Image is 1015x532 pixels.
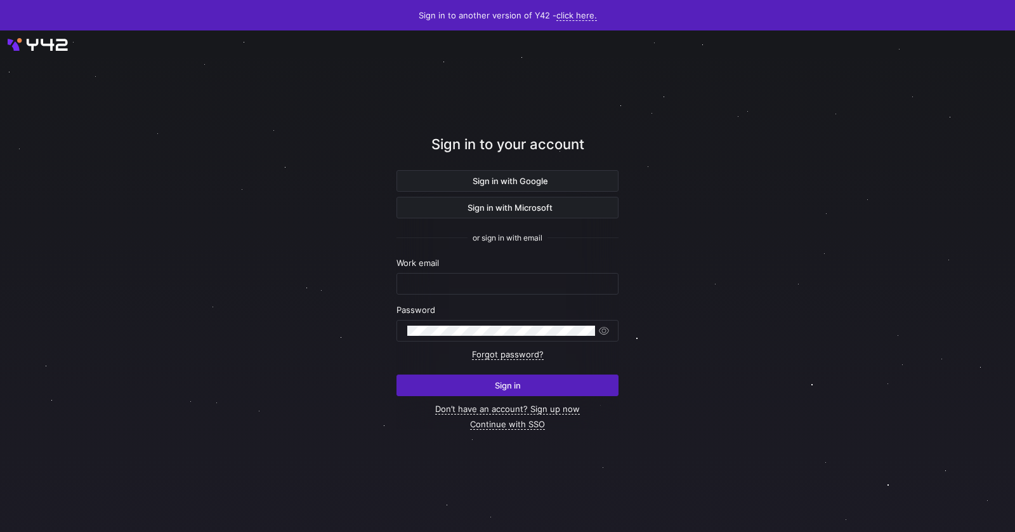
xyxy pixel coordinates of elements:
[396,170,619,192] button: Sign in with Google
[396,258,439,268] span: Work email
[396,197,619,218] button: Sign in with Microsoft
[435,404,580,415] a: Don’t have an account? Sign up now
[396,375,619,396] button: Sign in
[462,203,553,213] span: Sign in with Microsoft
[556,10,597,21] a: click here.
[396,134,619,170] div: Sign in to your account
[472,349,544,360] a: Forgot password?
[495,380,521,390] span: Sign in
[468,176,548,186] span: Sign in with Google
[473,234,542,243] span: or sign in with email
[470,419,545,430] a: Continue with SSO
[396,305,435,315] span: Password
